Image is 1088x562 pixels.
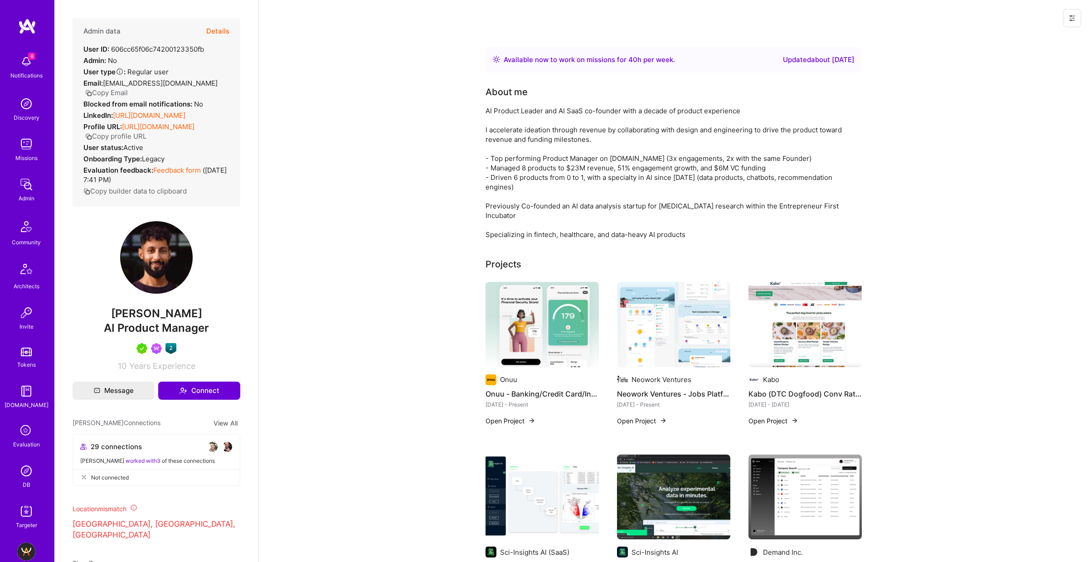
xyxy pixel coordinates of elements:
[10,71,43,80] div: Notifications
[83,99,203,109] div: No
[617,455,730,540] img: No-code AI Platform for Biotech
[17,382,35,400] img: guide book
[617,282,730,367] img: Neowork Ventures - Jobs Platform
[83,143,123,152] strong: User status:
[83,45,109,53] strong: User ID:
[660,417,667,424] img: arrow-right
[80,474,87,481] i: icon CloseGray
[504,54,675,65] div: Available now to work on missions for h per week .
[486,85,528,99] div: About me
[493,56,500,63] img: Availability
[14,113,39,122] div: Discovery
[73,307,240,320] span: [PERSON_NAME]
[748,388,862,400] h4: Kabo (DTC Dogfood) Conv Rate Optimization
[486,416,535,426] button: Open Project
[73,418,160,428] span: [PERSON_NAME] Connections
[628,55,637,64] span: 40
[103,79,218,87] span: [EMAIL_ADDRESS][DOMAIN_NAME]
[15,216,37,237] img: Community
[15,543,38,561] a: BuildTeam
[486,388,599,400] h4: Onuu - Banking/Credit Card/Insurance B2C app
[83,155,142,163] strong: Onboarding Type:
[17,95,35,113] img: discovery
[486,455,599,540] img: Product Designer for Sci-Insights AI (SaaS)
[123,143,143,152] span: Active
[83,68,126,76] strong: User type :
[151,343,162,354] img: Been on Mission
[763,547,803,557] div: Demand Inc.
[73,434,240,486] button: 29 connectionsavataravataravataravatar[PERSON_NAME] worked with3 of these connectionsNot connected
[17,304,35,322] img: Invite
[179,387,187,395] i: icon Connect
[17,175,35,194] img: admin teamwork
[748,282,862,367] img: Kabo (DTC Dogfood) Conv Rate Optimization
[17,462,35,480] img: Admin Search
[13,440,40,449] div: Evaluation
[783,54,855,65] div: Updated about [DATE]
[120,221,193,294] img: User Avatar
[83,67,169,77] div: Regular user
[748,455,862,540] img: Build and Scaled AI Sales Platform end-to-end
[23,480,30,489] div: DB
[153,166,201,174] a: Feedback form
[126,457,160,464] span: worked with 3
[214,441,225,452] img: avatar
[91,442,142,451] span: 29 connections
[83,186,187,196] button: Copy builder data to clipboard
[200,441,211,452] img: avatar
[83,79,103,87] strong: Email:
[83,111,113,120] strong: LinkedIn:
[791,417,798,424] img: arrow-right
[116,68,124,76] i: Help
[486,374,496,385] img: Company logo
[83,56,117,65] div: No
[19,322,34,331] div: Invite
[122,122,194,131] a: [URL][DOMAIN_NAME]
[17,502,35,520] img: Skill Targeter
[17,135,35,153] img: teamwork
[17,53,35,71] img: bell
[15,260,37,281] img: Architects
[617,547,628,557] img: Company logo
[617,416,667,426] button: Open Project
[486,106,848,239] div: AI Product Leader and AI SaaS co-founder with a decade of product experience I accelerate ideatio...
[486,400,599,409] div: [DATE] - Present
[617,400,730,409] div: [DATE] - Present
[83,44,204,54] div: 606cc65f06c74200123350fb
[211,418,240,428] button: View All
[5,400,49,410] div: [DOMAIN_NAME]
[16,520,37,530] div: Targeter
[83,27,121,35] h4: Admin data
[73,504,240,514] div: Location mismatch
[158,382,240,400] button: Connect
[118,361,126,371] span: 10
[85,88,128,97] button: Copy Email
[617,374,628,385] img: Company logo
[85,90,92,97] i: icon Copy
[500,375,517,384] div: Onuu
[748,547,759,557] img: Company logo
[763,375,779,384] div: Kabo
[748,400,862,409] div: [DATE] - [DATE]
[206,18,229,44] button: Details
[17,543,35,561] img: BuildTeam
[17,360,36,369] div: Tokens
[21,348,32,356] img: tokens
[500,547,569,557] div: Sci-Insights AI (SaaS)
[104,321,209,334] span: AI Product Manager
[142,155,165,163] span: legacy
[28,53,35,60] span: 8
[83,122,122,131] strong: Profile URL:
[617,388,730,400] h4: Neowork Ventures - Jobs Platform
[18,422,35,440] i: icon SelectionTeam
[15,153,38,163] div: Missions
[83,188,90,195] i: icon Copy
[486,547,496,557] img: Company logo
[14,281,39,291] div: Architects
[528,417,535,424] img: arrow-right
[486,257,521,271] div: Projects
[748,416,798,426] button: Open Project
[80,456,233,465] div: [PERSON_NAME] of these connections
[85,133,92,140] i: icon Copy
[486,282,599,367] img: Onuu - Banking/Credit Card/Insurance B2C app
